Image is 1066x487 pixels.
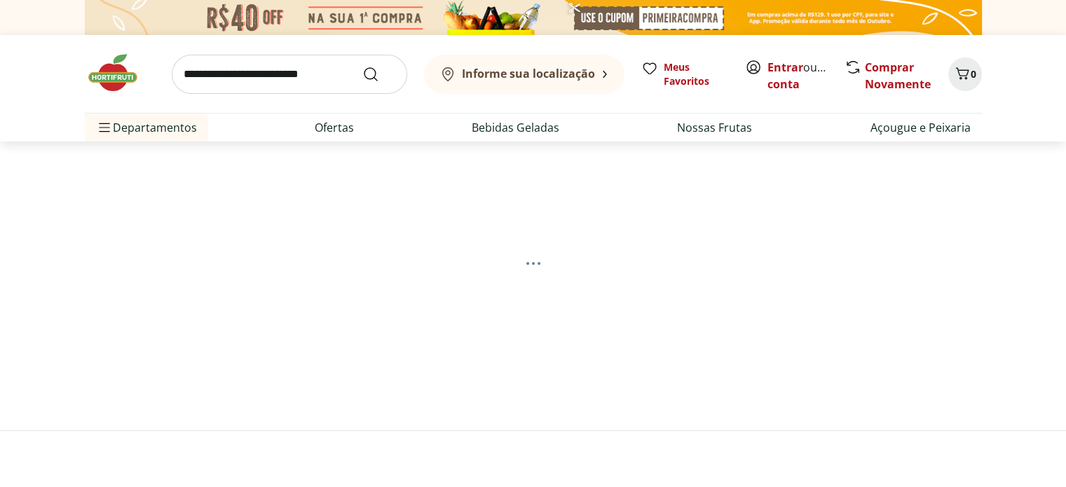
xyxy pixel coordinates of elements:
[767,60,803,75] a: Entrar
[664,60,728,88] span: Meus Favoritos
[677,119,752,136] a: Nossas Frutas
[172,55,407,94] input: search
[865,60,931,92] a: Comprar Novamente
[472,119,559,136] a: Bebidas Geladas
[362,66,396,83] button: Submit Search
[85,52,155,94] img: Hortifruti
[767,60,845,92] a: Criar conta
[767,59,830,92] span: ou
[315,119,354,136] a: Ofertas
[462,66,595,81] b: Informe sua localização
[424,55,624,94] button: Informe sua localização
[96,111,197,144] span: Departamentos
[870,119,971,136] a: Açougue e Peixaria
[641,60,728,88] a: Meus Favoritos
[948,57,982,91] button: Carrinho
[96,111,113,144] button: Menu
[971,67,976,81] span: 0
